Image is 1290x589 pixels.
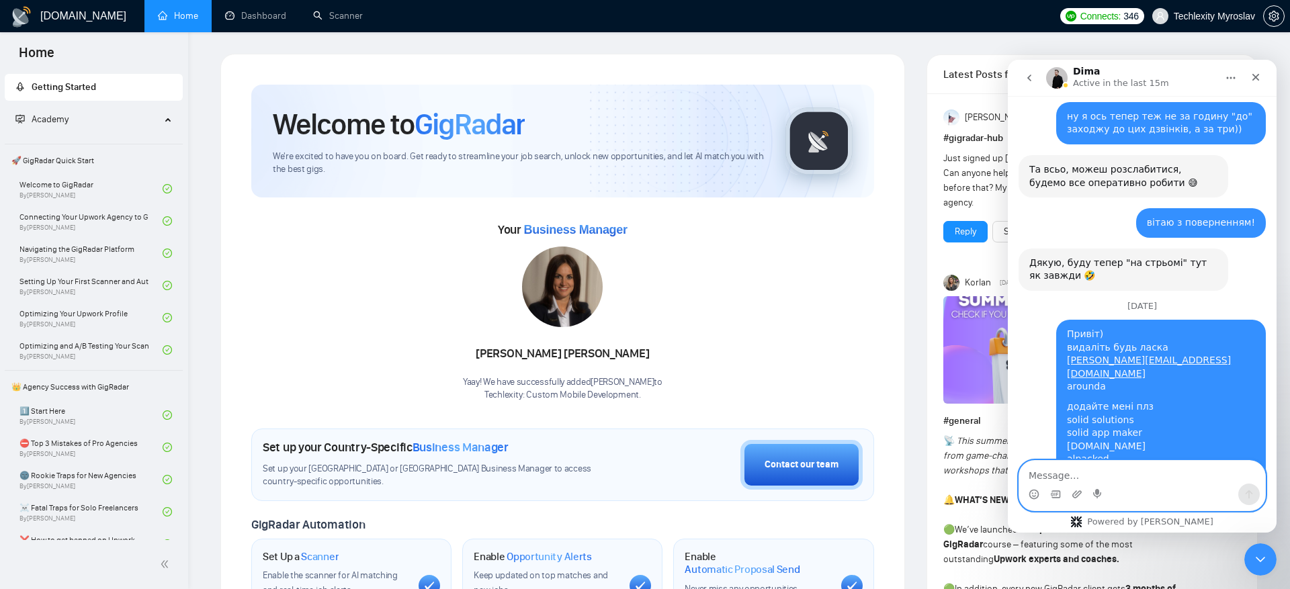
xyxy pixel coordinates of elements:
[965,110,1031,125] span: [PERSON_NAME]
[685,563,800,576] span: Automatic Proposal Send
[32,114,69,125] span: Academy
[994,553,1119,565] strong: Upwork experts and coaches.
[160,557,173,571] span: double-left
[943,414,1241,428] h1: # general
[163,248,172,258] span: check-circle
[1080,9,1121,24] span: Connects:
[15,82,25,91] span: rocket
[263,440,509,455] h1: Set up your Country-Specific
[19,174,163,203] a: Welcome to GigRadarBy[PERSON_NAME]
[163,539,172,549] span: check-circle
[463,343,662,365] div: [PERSON_NAME] [PERSON_NAME]
[463,376,662,402] div: Yaay! We have successfully added [PERSON_NAME] to
[163,313,172,322] span: check-circle
[943,66,1041,83] span: Latest Posts from the GigRadar Community
[463,389,662,402] p: Techlexity: Custom Mobile Development .
[19,238,163,268] a: Navigating the GigRadar PlatformBy[PERSON_NAME]
[943,151,1182,210] div: Just signed up [DATE], my onboarding call is not till [DATE]. Can anyone help me to get started t...
[1123,9,1138,24] span: 346
[313,10,363,21] a: searchScanner
[6,373,181,400] span: 👑 Agency Success with GigRadar
[415,106,525,142] span: GigRadar
[273,106,525,142] h1: Welcome to
[1008,60,1277,533] iframe: Intercom live chat
[19,303,163,332] a: Optimizing Your Upwork ProfileBy[PERSON_NAME]
[1066,11,1076,21] img: upwork-logo.png
[163,345,172,355] span: check-circle
[943,296,1105,404] img: F09CV3P1UE7-Summer%20recap.png
[8,43,65,71] span: Home
[163,184,172,193] span: check-circle
[955,494,1014,506] strong: WHAT’S NEW?
[163,475,172,484] span: check-circle
[955,224,976,239] a: Reply
[943,435,1165,476] em: This summer has been packed with breakthroughs: from game-changing tech updates to hands-on works...
[1264,11,1284,21] span: setting
[163,281,172,290] span: check-circle
[685,550,830,576] h1: Enable
[1156,11,1165,21] span: user
[158,10,198,21] a: homeHome
[498,222,628,237] span: Your
[6,147,181,174] span: 🚀 GigRadar Quick Start
[163,216,172,226] span: check-circle
[413,440,509,455] span: Business Manager
[522,246,603,327] img: 1686179957054-139.jpg
[19,465,163,494] a: 🌚 Rookie Traps for New AgenciesBy[PERSON_NAME]
[301,550,339,563] span: Scanner
[163,410,172,420] span: check-circle
[507,550,592,563] span: Opportunity Alerts
[15,114,25,124] span: fund-projection-screen
[19,497,163,527] a: ☠️ Fatal Traps for Solo FreelancersBy[PERSON_NAME]
[1244,543,1277,576] iframe: Intercom live chat
[943,131,1241,146] h1: # gigradar-hub
[19,335,163,365] a: Optimizing and A/B Testing Your Scanner for Better ResultsBy[PERSON_NAME]
[32,81,96,93] span: Getting Started
[992,221,1074,242] button: See the details
[765,457,838,472] div: Contact our team
[263,550,339,563] h1: Set Up a
[11,6,32,28] img: logo
[251,517,365,532] span: GigRadar Automation
[474,550,592,563] h1: Enable
[5,74,183,101] li: Getting Started
[965,275,991,290] span: Korlan
[523,223,627,236] span: Business Manager
[163,443,172,452] span: check-circle
[19,400,163,430] a: 1️⃣ Start HereBy[PERSON_NAME]
[943,275,959,291] img: Korlan
[943,494,955,506] span: 🔔
[19,271,163,300] a: Setting Up Your First Scanner and Auto-BidderBy[PERSON_NAME]
[1000,277,1018,289] span: [DATE]
[19,206,163,236] a: Connecting Your Upwork Agency to GigRadarBy[PERSON_NAME]
[15,114,69,125] span: Academy
[943,435,955,447] span: 📡
[943,524,955,535] span: 🟢
[225,10,286,21] a: dashboardDashboard
[943,221,988,242] button: Reply
[740,440,863,490] button: Contact our team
